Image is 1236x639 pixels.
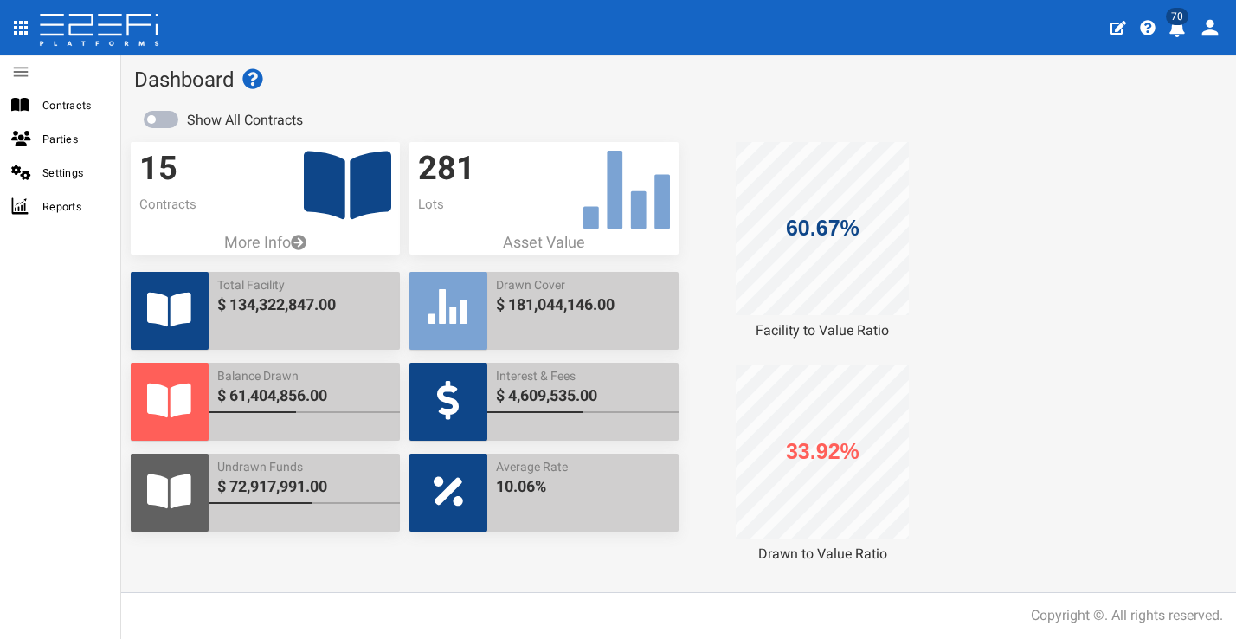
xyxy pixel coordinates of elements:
[217,475,391,498] span: $ 72,917,991.00
[217,458,391,475] span: Undrawn Funds
[496,294,670,316] span: $ 181,044,146.00
[688,321,957,341] div: Facility to Value Ratio
[1031,606,1223,626] div: Copyright ©. All rights reserved.
[131,231,400,254] a: More Info
[139,151,391,187] h3: 15
[217,384,391,407] span: $ 61,404,856.00
[496,475,670,498] span: 10.06%
[496,276,670,294] span: Drawn Cover
[42,95,106,115] span: Contracts
[496,458,670,475] span: Average Rate
[42,129,106,149] span: Parties
[217,276,391,294] span: Total Facility
[496,384,670,407] span: $ 4,609,535.00
[418,151,670,187] h3: 281
[688,545,957,565] div: Drawn to Value Ratio
[217,367,391,384] span: Balance Drawn
[42,197,106,216] span: Reports
[139,196,391,214] p: Contracts
[42,163,106,183] span: Settings
[217,294,391,316] span: $ 134,322,847.00
[418,196,670,214] p: Lots
[134,68,1223,91] h1: Dashboard
[409,231,679,254] p: Asset Value
[187,111,303,131] label: Show All Contracts
[496,367,670,384] span: Interest & Fees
